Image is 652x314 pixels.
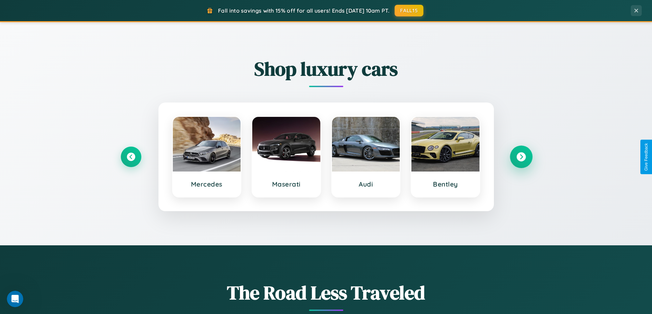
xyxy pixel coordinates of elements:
iframe: Intercom live chat [7,291,23,307]
button: FALL15 [395,5,423,16]
div: Give Feedback [644,143,649,171]
h3: Bentley [418,180,473,188]
h2: Shop luxury cars [121,56,532,82]
h1: The Road Less Traveled [121,279,532,306]
span: Fall into savings with 15% off for all users! Ends [DATE] 10am PT. [218,7,389,14]
h3: Mercedes [180,180,234,188]
h3: Audi [339,180,393,188]
h3: Maserati [259,180,314,188]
